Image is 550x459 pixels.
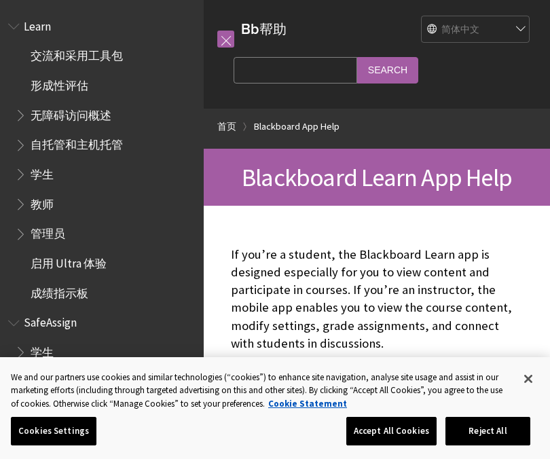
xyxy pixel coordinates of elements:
[11,371,512,411] div: We and our partners use cookies and similar technologies (“cookies”) to enhance site navigation, ...
[241,20,287,37] a: Bb帮助
[31,223,65,241] span: 管理员
[31,163,54,181] span: 学生
[31,134,123,152] span: 自托管和主机托管
[8,15,196,305] nav: Book outline for Blackboard Learn Help
[268,398,347,409] a: More information about your privacy, opens in a new tab
[8,312,196,424] nav: Book outline for Blackboard SafeAssign
[357,57,418,84] input: Search
[11,417,96,445] button: Cookies Settings
[31,341,54,359] span: 学生
[217,118,236,135] a: 首页
[513,364,543,394] button: Close
[24,15,51,33] span: Learn
[231,246,523,352] p: If you’re a student, the Blackboard Learn app is designed especially for you to view content and ...
[31,45,123,63] span: 交流和采用工具包
[31,252,107,270] span: 启用 Ultra 体验
[242,162,512,193] span: Blackboard Learn App Help
[31,104,111,122] span: 无障碍访问概述
[254,118,340,135] a: Blackboard App Help
[422,16,530,43] select: Site Language Selector
[445,417,530,445] button: Reject All
[241,20,259,38] strong: Bb
[31,282,88,300] span: 成绩指示板
[346,417,437,445] button: Accept All Cookies
[31,193,54,211] span: 教师
[31,74,88,92] span: 形成性评估
[24,312,77,330] span: SafeAssign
